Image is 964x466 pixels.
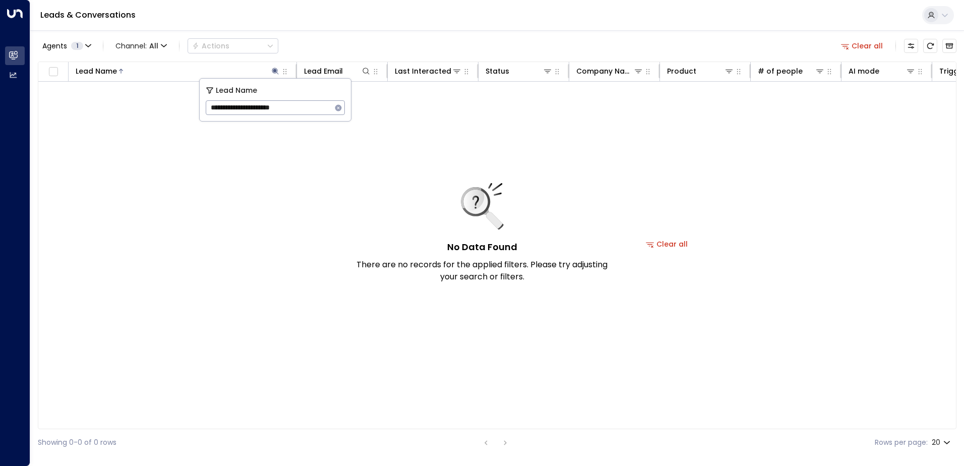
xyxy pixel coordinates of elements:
div: Product [667,65,696,77]
div: Last Interacted [395,65,462,77]
div: AI mode [849,65,916,77]
div: Showing 0-0 of 0 rows [38,437,116,448]
label: Rows per page: [875,437,928,448]
button: Channel:All [111,39,171,53]
span: Refresh [923,39,937,53]
div: Company Name [576,65,643,77]
span: Agents [42,42,67,49]
p: There are no records for the applied filters. Please try adjusting your search or filters. [356,259,608,283]
div: Last Interacted [395,65,451,77]
button: Clear all [642,237,692,251]
div: Status [486,65,553,77]
div: # of people [758,65,825,77]
div: AI mode [849,65,879,77]
h5: No Data Found [447,240,517,254]
div: Actions [192,41,229,50]
div: Lead Name [76,65,117,77]
button: Customize [904,39,918,53]
span: 1 [71,42,83,50]
nav: pagination navigation [479,436,512,449]
button: Actions [188,38,278,53]
span: Lead Name [216,85,257,96]
span: Toggle select all [47,66,59,78]
button: Clear all [837,39,887,53]
a: Leads & Conversations [40,9,136,21]
span: All [149,42,158,50]
button: Agents1 [38,39,95,53]
div: Lead Email [304,65,343,77]
div: Status [486,65,509,77]
div: Button group with a nested menu [188,38,278,53]
div: 20 [932,435,952,450]
div: Lead Email [304,65,371,77]
span: Channel: [111,39,171,53]
div: Company Name [576,65,633,77]
div: Product [667,65,734,77]
button: Archived Leads [942,39,956,53]
div: Lead Name [76,65,280,77]
div: # of people [758,65,803,77]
